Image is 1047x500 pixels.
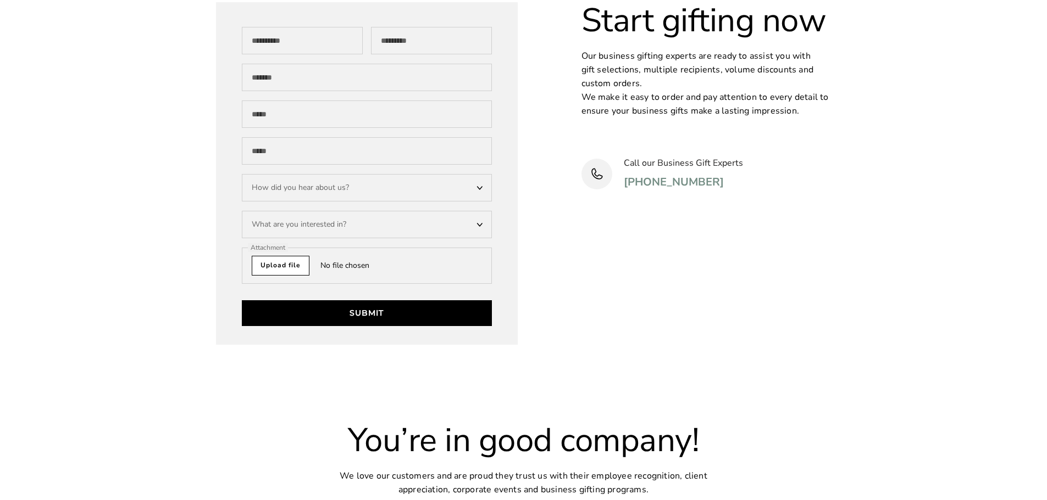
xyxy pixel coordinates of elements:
[624,173,724,190] a: [PHONE_NUMBER]
[624,156,743,170] p: Call our Business Gift Experts
[254,422,794,458] h2: You’re in good company!
[581,49,832,91] p: Our business gifting experts are ready to assist you with gift selections, multiple recipients, v...
[590,167,604,181] img: Phone
[581,2,832,38] h2: Start gifting now
[320,469,727,497] p: We love our customers and are proud they trust us with their employee recognition, client appreci...
[320,260,380,271] span: No file chosen
[242,174,492,201] div: How did you hear about us?
[581,91,832,118] p: We make it easy to order and pay attention to every detail to ensure your business gifts make a l...
[242,300,492,327] button: Submit
[242,211,492,238] div: What are you interested in?
[252,256,309,275] span: Upload file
